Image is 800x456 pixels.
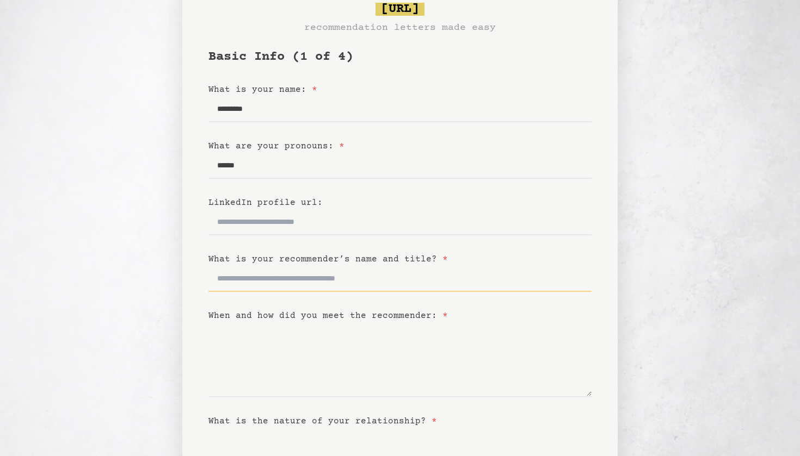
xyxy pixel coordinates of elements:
[208,254,448,264] label: What is your recommender’s name and title?
[208,85,317,95] label: What is your name:
[208,48,592,66] h1: Basic Info (1 of 4)
[208,311,448,321] label: When and how did you meet the recommender:
[208,198,323,208] label: LinkedIn profile url:
[304,20,496,35] h3: recommendation letters made easy
[376,3,424,16] span: [URL]
[208,416,437,426] label: What is the nature of your relationship?
[208,141,344,151] label: What are your pronouns:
